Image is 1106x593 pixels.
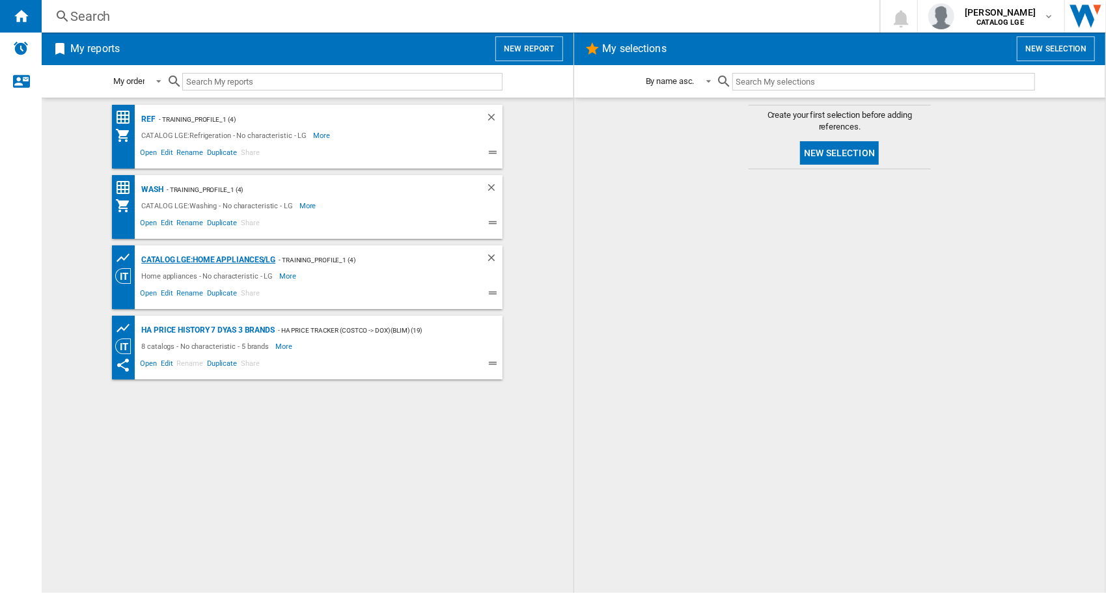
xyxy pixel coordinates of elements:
ng-md-icon: This report has been shared with you [115,357,131,373]
div: Delete [486,252,503,268]
span: Duplicate [205,217,239,232]
div: Delete [486,182,503,198]
div: Price Matrix [115,109,138,126]
span: Edit [159,357,175,373]
div: - Training_Profile_1 (4) [275,252,460,268]
div: Delete [486,111,503,128]
div: Category View [115,268,138,284]
span: Rename [174,357,204,373]
h2: My selections [600,36,669,61]
span: [PERSON_NAME] [965,6,1036,19]
div: HA Price History 7 Dyas 3 Brands [138,322,275,338]
span: Share [239,287,262,303]
div: CATALOG LGE:Refrigeration - No characteristic - LG [138,128,313,143]
img: alerts-logo.svg [13,40,29,56]
span: Open [138,217,159,232]
div: - HA Price Tracker (costco -> dox) (blim) (19) [275,322,477,338]
span: Share [239,217,262,232]
div: - Training_Profile_1 (4) [163,182,460,198]
span: Edit [159,146,175,162]
img: profile.jpg [928,3,954,29]
span: Duplicate [205,287,239,303]
div: My Assortment [115,128,138,143]
span: Edit [159,287,175,303]
div: By name asc. [646,76,695,86]
span: Create your first selection before adding references. [749,109,931,133]
div: Price Matrix [115,180,138,196]
span: Share [239,357,262,373]
button: New selection [1017,36,1095,61]
div: 8 catalogs - No characteristic - 5 brands [138,338,275,354]
span: Open [138,146,159,162]
span: Rename [174,217,204,232]
span: Edit [159,217,175,232]
span: Duplicate [205,146,239,162]
span: Share [239,146,262,162]
div: Product prices grid [115,320,138,337]
span: More [313,128,332,143]
div: CATALOG LGE:Washing - No characteristic - LG [138,198,299,214]
button: New report [495,36,562,61]
div: WASH [138,182,163,198]
div: Home appliances - No characteristic - LG [138,268,279,284]
div: - Training_Profile_1 (4) [156,111,460,128]
input: Search My reports [182,73,503,90]
span: More [275,338,294,354]
button: New selection [800,141,879,165]
span: More [299,198,318,214]
span: Open [138,357,159,373]
div: Category View [115,338,138,354]
b: CATALOG LGE [976,18,1024,27]
div: My order [113,76,145,86]
span: Rename [174,287,204,303]
span: Open [138,287,159,303]
span: Duplicate [205,357,239,373]
span: Rename [174,146,204,162]
span: More [279,268,298,284]
div: My Assortment [115,198,138,214]
div: CATALOG LGE:Home appliances/LG [138,252,275,268]
div: REF [138,111,156,128]
h2: My reports [68,36,122,61]
input: Search My selections [732,73,1035,90]
div: Search [70,7,846,25]
div: Product prices grid [115,250,138,266]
